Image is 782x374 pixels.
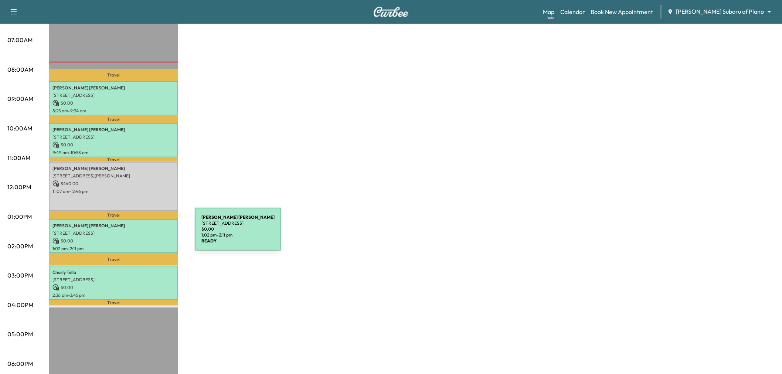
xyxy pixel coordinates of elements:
p: $ 440.00 [52,180,174,187]
p: Charly Tella [52,269,174,275]
p: 12:00PM [7,183,31,191]
p: 03:00PM [7,271,33,280]
p: $ 0.00 [52,284,174,291]
p: 8:25 am - 9:34 am [52,108,174,114]
p: 01:00PM [7,212,32,221]
p: Travel [49,253,178,266]
p: [STREET_ADDRESS] [52,92,174,98]
p: Travel [49,116,178,123]
p: [STREET_ADDRESS] [52,277,174,283]
img: Curbee Logo [373,7,409,17]
p: [STREET_ADDRESS] [52,230,174,236]
p: Travel [49,211,178,219]
p: 2:36 pm - 3:45 pm [52,292,174,298]
div: Beta [547,15,554,21]
p: $ 0.00 [52,238,174,244]
p: 10:00AM [7,124,32,133]
p: $ 0.00 [52,100,174,106]
p: 9:49 am - 10:58 am [52,150,174,156]
p: [PERSON_NAME] [PERSON_NAME] [52,127,174,133]
p: [PERSON_NAME] [PERSON_NAME] [52,85,174,91]
p: [PERSON_NAME] [PERSON_NAME] [52,166,174,171]
p: $ 0.00 [52,142,174,148]
p: 11:07 am - 12:46 pm [52,188,174,194]
p: [STREET_ADDRESS] [52,134,174,140]
p: Travel [49,69,178,81]
a: MapBeta [543,7,554,16]
p: 07:00AM [7,35,33,44]
p: 05:00PM [7,330,33,339]
p: 09:00AM [7,94,33,103]
p: 1:02 pm - 2:11 pm [52,246,174,252]
p: Travel [49,300,178,306]
p: 08:00AM [7,65,33,74]
a: Book New Appointment [591,7,653,16]
p: 11:00AM [7,153,30,162]
p: 02:00PM [7,242,33,251]
p: 04:00PM [7,300,33,309]
p: Travel [49,157,178,162]
p: 06:00PM [7,359,33,368]
p: [STREET_ADDRESS][PERSON_NAME] [52,173,174,179]
p: [PERSON_NAME] [PERSON_NAME] [52,223,174,229]
span: [PERSON_NAME] Subaru of Plano [676,7,764,16]
a: Calendar [560,7,585,16]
